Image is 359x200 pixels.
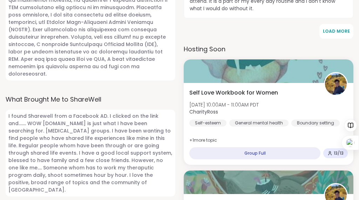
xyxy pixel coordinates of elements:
[229,120,289,127] div: General mental health
[189,101,259,108] span: [DATE] 10:00AM - 11:00AM PDT
[189,120,226,127] div: Self-esteem
[325,73,347,95] img: CharityRoss
[319,24,353,39] button: Load More
[189,108,218,115] b: CharityRoss
[291,120,340,127] div: Boundary setting
[323,28,350,34] span: Load More
[189,89,278,97] span: Self Love Workbook for Women
[6,95,175,104] label: What Brought Me to ShareWell
[184,44,353,54] h3: Hosting Soon
[189,147,320,159] div: Group Full
[334,150,344,156] span: 13 / 13
[6,110,175,196] span: I found Sharewell from a Facebook AD. I clicked on the link and....... WOW [DOMAIN_NAME] is just ...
